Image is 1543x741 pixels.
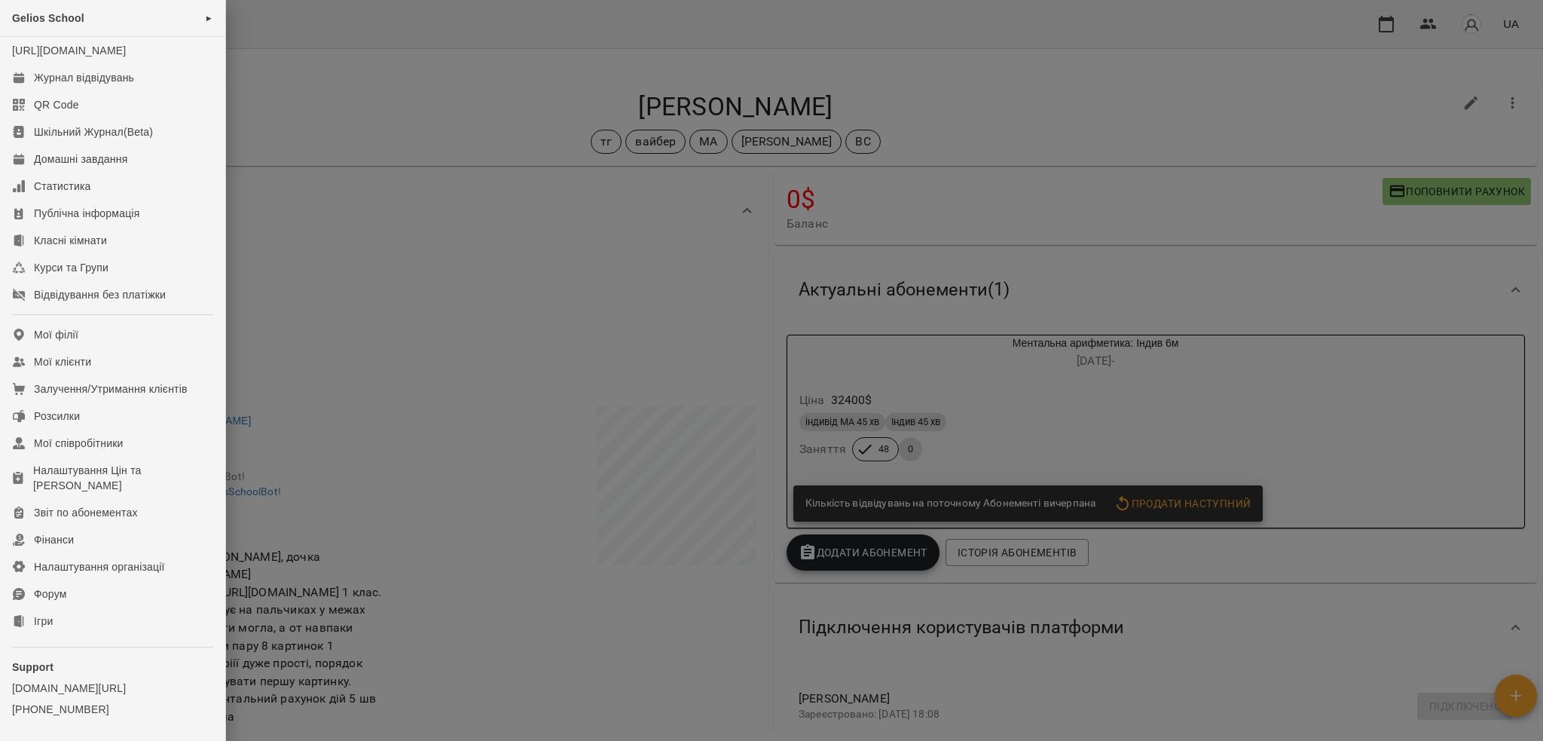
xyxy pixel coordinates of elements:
[34,354,91,369] div: Мої клієнти
[34,532,74,547] div: Фінанси
[34,152,127,167] div: Домашні завдання
[34,586,67,602] div: Форум
[34,287,166,302] div: Відвідування без платіжки
[34,70,134,85] div: Журнал відвідувань
[12,681,213,696] a: [DOMAIN_NAME][URL]
[34,233,107,248] div: Класні кімнати
[12,12,84,24] span: Gelios School
[12,660,213,675] p: Support
[34,179,91,194] div: Статистика
[12,44,126,57] a: [URL][DOMAIN_NAME]
[205,12,213,24] span: ►
[34,260,108,275] div: Курси та Групи
[34,124,153,139] div: Шкільний Журнал(Beta)
[34,327,78,342] div: Мої філії
[34,381,188,397] div: Залучення/Утримання клієнтів
[34,614,53,629] div: Ігри
[12,702,213,717] a: [PHONE_NUMBER]
[34,505,138,520] div: Звіт по абонементах
[34,559,165,574] div: Налаштування організації
[33,463,213,493] div: Налаштування Цін та [PERSON_NAME]
[34,97,79,112] div: QR Code
[34,206,139,221] div: Публічна інформація
[34,409,80,424] div: Розсилки
[34,436,124,451] div: Мої співробітники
